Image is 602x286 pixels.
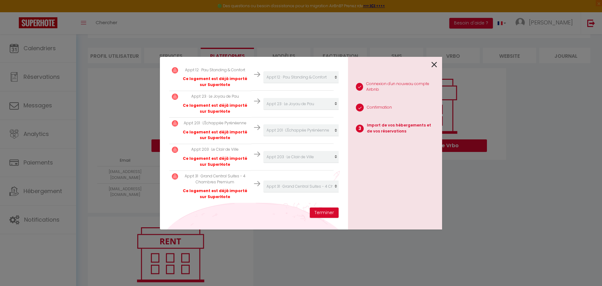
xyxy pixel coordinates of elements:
[310,208,339,218] button: Terminer
[181,156,249,168] p: Ce logement est déjà importé sur SuperHote
[356,125,364,132] span: 3
[181,129,249,141] p: Ce logement est déjà importé sur SuperHote
[181,94,249,100] p: Appt 23 · Le Joyau de Pau
[181,147,249,153] p: Appt 203 · Le Clair de Ville
[367,105,392,111] p: Confirmation
[181,120,249,126] p: Appt 201 · L'Échappée Pyrénéenne
[366,81,437,93] p: Connexion d'un nouveau compte Airbnb
[181,173,249,185] p: Appt 31 · Grand Central Suites - 4 Chambres Premium
[181,67,249,73] p: Appt 12 · Pau Standing & Confort
[181,188,249,200] p: Ce logement est déjà importé sur SuperHote
[367,122,437,134] p: Import de vos hébergements et de vos réservations
[181,76,249,88] p: Ce logement est déjà importé sur SuperHote
[181,103,249,115] p: Ce logement est déjà importé sur SuperHote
